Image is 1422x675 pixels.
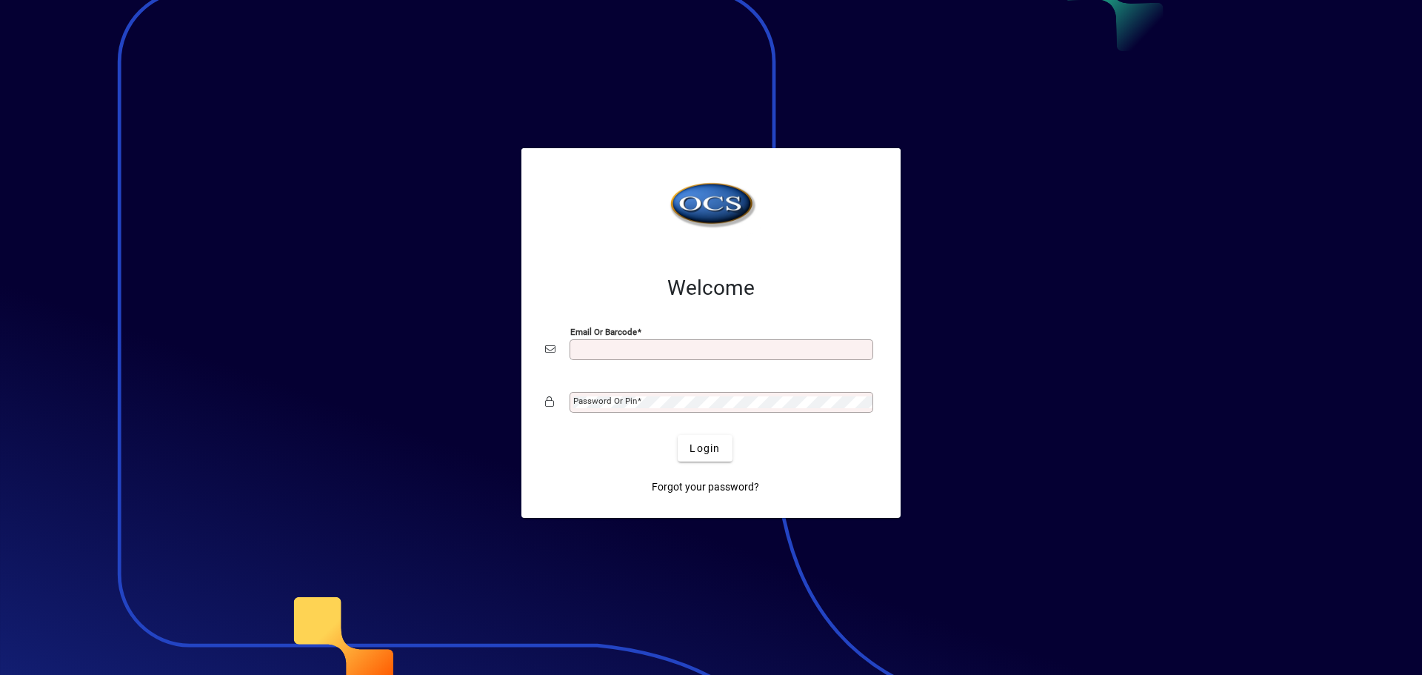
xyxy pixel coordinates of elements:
h2: Welcome [545,276,877,301]
a: Forgot your password? [646,473,765,500]
mat-label: Email or Barcode [570,327,637,337]
button: Login [678,435,732,462]
span: Login [690,441,720,456]
mat-label: Password or Pin [573,396,637,406]
span: Forgot your password? [652,479,759,495]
